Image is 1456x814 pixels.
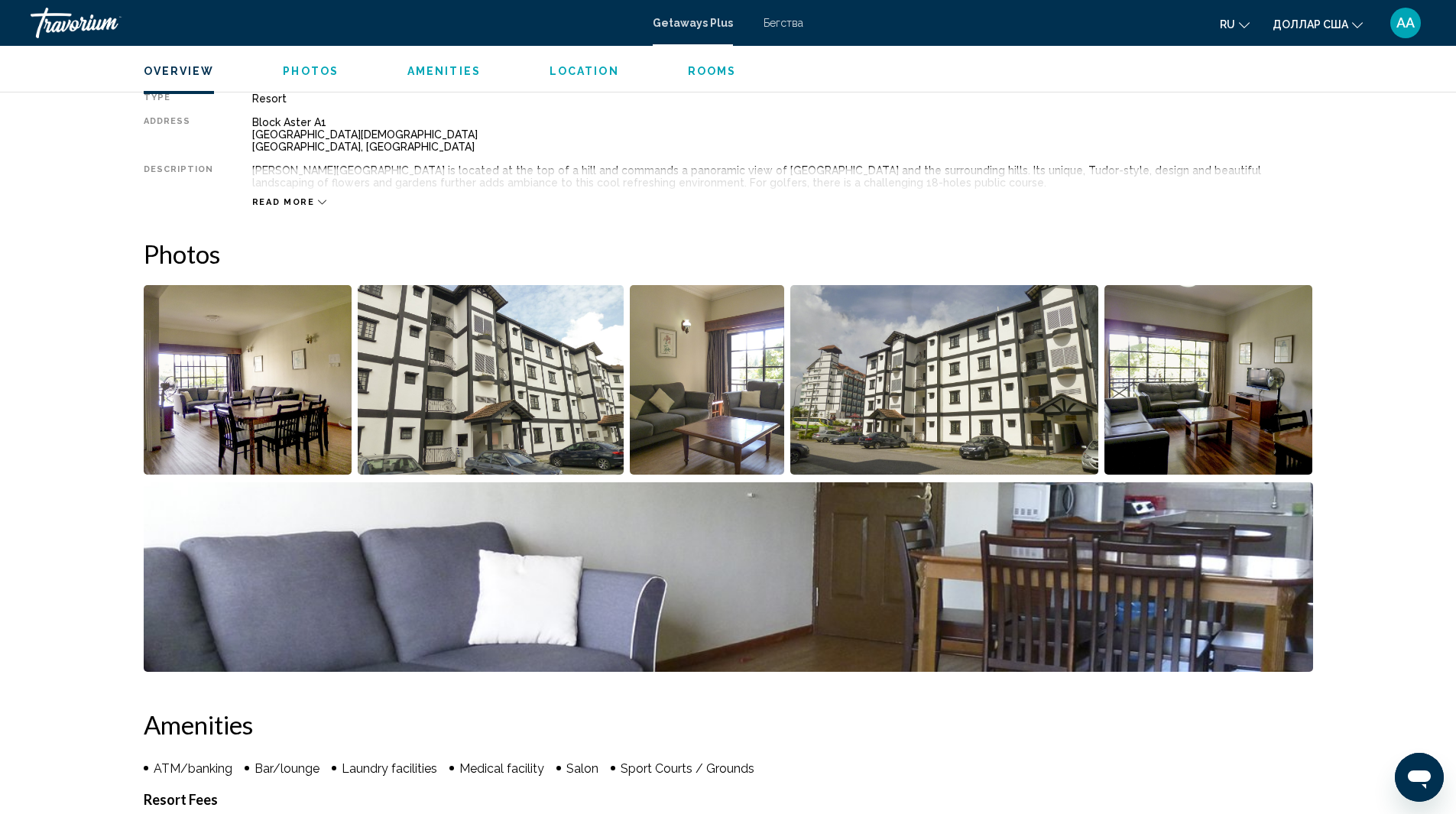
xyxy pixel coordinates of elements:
[252,116,1313,153] div: Block Aster A1 [GEOGRAPHIC_DATA][DEMOGRAPHIC_DATA] [GEOGRAPHIC_DATA], [GEOGRAPHIC_DATA]
[550,65,619,77] span: Location
[144,709,1313,740] h2: Amenities
[1273,18,1348,31] font: доллар США
[459,761,544,776] span: Medical facility
[688,65,737,77] span: Rooms
[358,284,624,475] button: Open full-screen image slider
[566,761,598,776] span: Salon
[621,761,754,776] span: Sport Courts / Grounds
[764,17,803,29] a: Бегства
[255,761,319,776] span: Bar/lounge
[154,761,232,776] span: ATM/banking
[630,284,785,475] button: Open full-screen image slider
[252,92,1313,105] div: Resort
[283,65,339,77] span: Photos
[144,284,352,475] button: Open full-screen image slider
[144,164,214,189] div: Description
[1395,753,1444,802] iframe: Кнопка запуска окна обмена сообщениями
[252,196,327,208] button: Read more
[144,791,1313,808] h4: Resort Fees
[407,64,481,78] button: Amenities
[550,64,619,78] button: Location
[653,17,733,29] a: Getaways Plus
[283,64,339,78] button: Photos
[144,64,215,78] button: Overview
[342,761,437,776] span: Laundry facilities
[1396,15,1415,31] font: АА
[31,8,637,38] a: Травориум
[144,65,215,77] span: Overview
[1220,13,1250,35] button: Изменить язык
[1220,18,1235,31] font: ru
[688,64,737,78] button: Rooms
[252,164,1313,189] div: [PERSON_NAME][GEOGRAPHIC_DATA] is located at the top of a hill and commands a panoramic view of [...
[1104,284,1313,475] button: Open full-screen image slider
[144,482,1313,673] button: Open full-screen image slider
[1273,13,1363,35] button: Изменить валюту
[144,116,214,153] div: Address
[1386,7,1425,39] button: Меню пользователя
[790,284,1098,475] button: Open full-screen image slider
[144,238,1313,269] h2: Photos
[144,92,214,105] div: Type
[252,197,315,207] span: Read more
[407,65,481,77] span: Amenities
